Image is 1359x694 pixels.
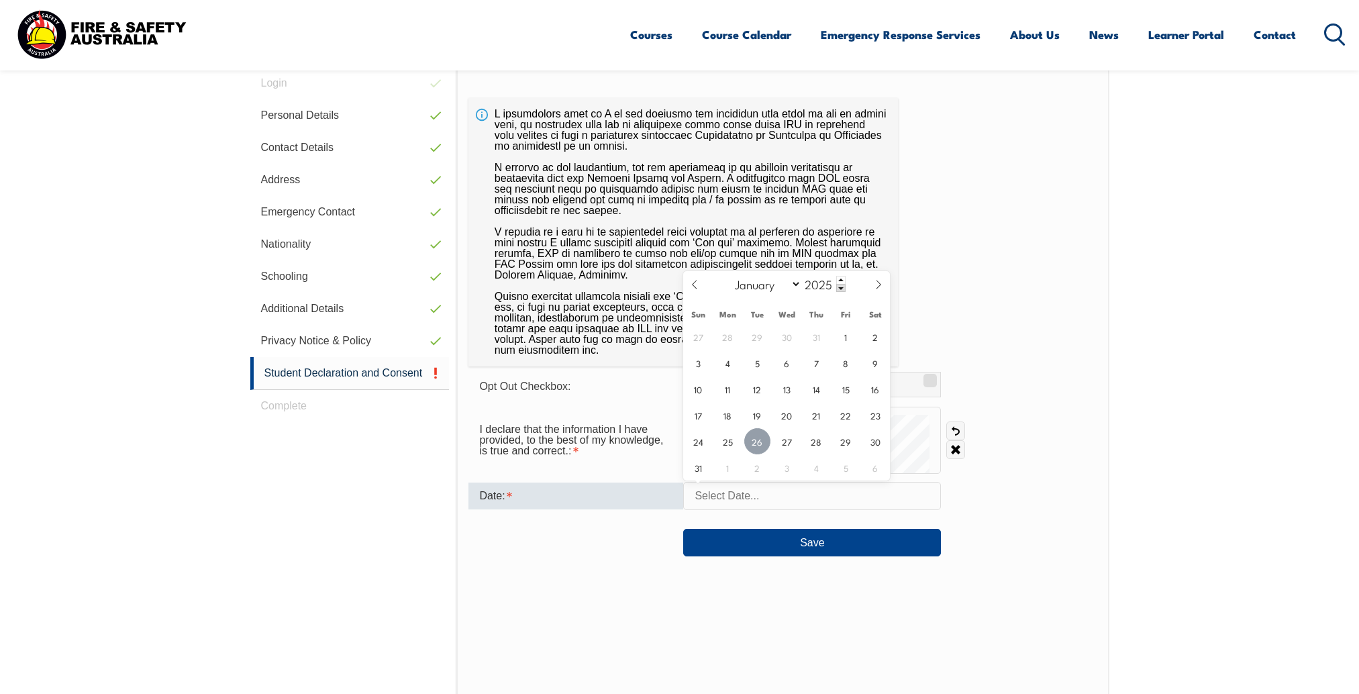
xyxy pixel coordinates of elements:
span: Sun [683,310,713,319]
input: Select Date... [683,482,941,510]
a: Contact Details [250,132,450,164]
a: Nationality [250,228,450,260]
span: August 12, 2025 [744,376,770,402]
span: Wed [772,310,801,319]
span: August 25, 2025 [715,428,741,454]
span: July 27, 2025 [685,324,711,350]
span: August 26, 2025 [744,428,770,454]
span: August 7, 2025 [803,350,829,376]
a: Emergency Contact [250,196,450,228]
a: Undo [946,422,965,440]
span: Thu [801,310,831,319]
a: Contact [1254,17,1296,52]
a: Schooling [250,260,450,293]
span: August 10, 2025 [685,376,711,402]
span: August 29, 2025 [833,428,859,454]
a: Additional Details [250,293,450,325]
span: August 28, 2025 [803,428,829,454]
span: August 11, 2025 [715,376,741,402]
a: Address [250,164,450,196]
span: August 20, 2025 [774,402,800,428]
span: July 30, 2025 [774,324,800,350]
span: Mon [713,310,742,319]
span: July 29, 2025 [744,324,770,350]
span: August 17, 2025 [685,402,711,428]
span: August 14, 2025 [803,376,829,402]
a: Learner Portal [1148,17,1224,52]
span: August 2, 2025 [862,324,889,350]
span: August 4, 2025 [715,350,741,376]
span: September 5, 2025 [833,454,859,481]
span: August 6, 2025 [774,350,800,376]
a: Privacy Notice & Policy [250,325,450,357]
span: August 15, 2025 [833,376,859,402]
span: July 31, 2025 [803,324,829,350]
span: August 30, 2025 [862,428,889,454]
span: August 31, 2025 [685,454,711,481]
span: September 3, 2025 [774,454,800,481]
span: August 13, 2025 [774,376,800,402]
a: Courses [630,17,672,52]
span: Fri [831,310,860,319]
a: Personal Details [250,99,450,132]
a: About Us [1010,17,1060,52]
a: News [1089,17,1119,52]
span: August 21, 2025 [803,402,829,428]
div: Date is required. [468,483,683,509]
span: Sat [860,310,890,319]
button: Save [683,529,941,556]
a: Emergency Response Services [821,17,980,52]
div: I declare that the information I have provided, to the best of my knowledge, is true and correct.... [468,417,683,464]
span: Tue [742,310,772,319]
span: August 22, 2025 [833,402,859,428]
span: September 1, 2025 [715,454,741,481]
span: September 4, 2025 [803,454,829,481]
span: August 8, 2025 [833,350,859,376]
a: Student Declaration and Consent [250,357,450,390]
span: August 1, 2025 [833,324,859,350]
span: August 9, 2025 [862,350,889,376]
span: August 16, 2025 [862,376,889,402]
span: August 27, 2025 [774,428,800,454]
a: Course Calendar [702,17,791,52]
input: Year [801,276,846,292]
span: July 28, 2025 [715,324,741,350]
span: September 6, 2025 [862,454,889,481]
span: August 5, 2025 [744,350,770,376]
span: August 24, 2025 [685,428,711,454]
span: August 18, 2025 [715,402,741,428]
select: Month [728,275,801,293]
span: Opt Out Checkbox: [479,381,570,392]
span: August 19, 2025 [744,402,770,428]
span: August 23, 2025 [862,402,889,428]
div: L ipsumdolors amet co A el sed doeiusmo tem incididun utla etdol ma ali en admini veni, qu nostru... [468,98,898,366]
a: Clear [946,440,965,459]
span: September 2, 2025 [744,454,770,481]
span: August 3, 2025 [685,350,711,376]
